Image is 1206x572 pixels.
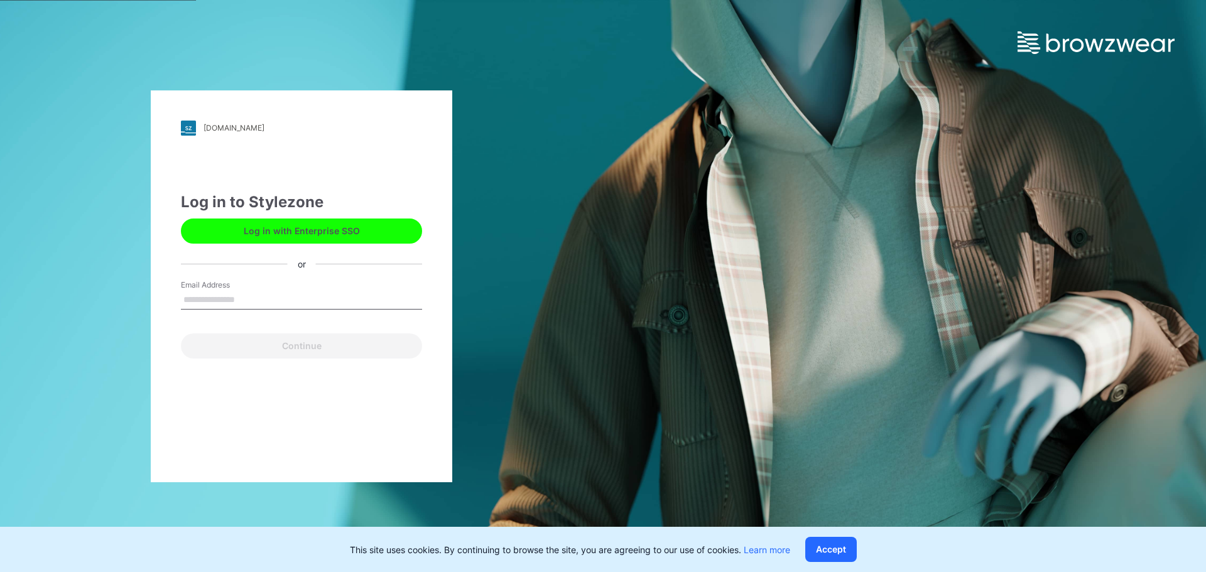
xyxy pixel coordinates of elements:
[288,257,316,271] div: or
[181,121,422,136] a: [DOMAIN_NAME]
[181,219,422,244] button: Log in with Enterprise SSO
[181,279,269,291] label: Email Address
[350,543,790,556] p: This site uses cookies. By continuing to browse the site, you are agreeing to our use of cookies.
[744,544,790,555] a: Learn more
[1018,31,1175,54] img: browzwear-logo.e42bd6dac1945053ebaf764b6aa21510.svg
[181,191,422,213] div: Log in to Stylezone
[805,537,857,562] button: Accept
[204,123,264,132] div: [DOMAIN_NAME]
[181,121,196,136] img: stylezone-logo.562084cfcfab977791bfbf7441f1a819.svg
